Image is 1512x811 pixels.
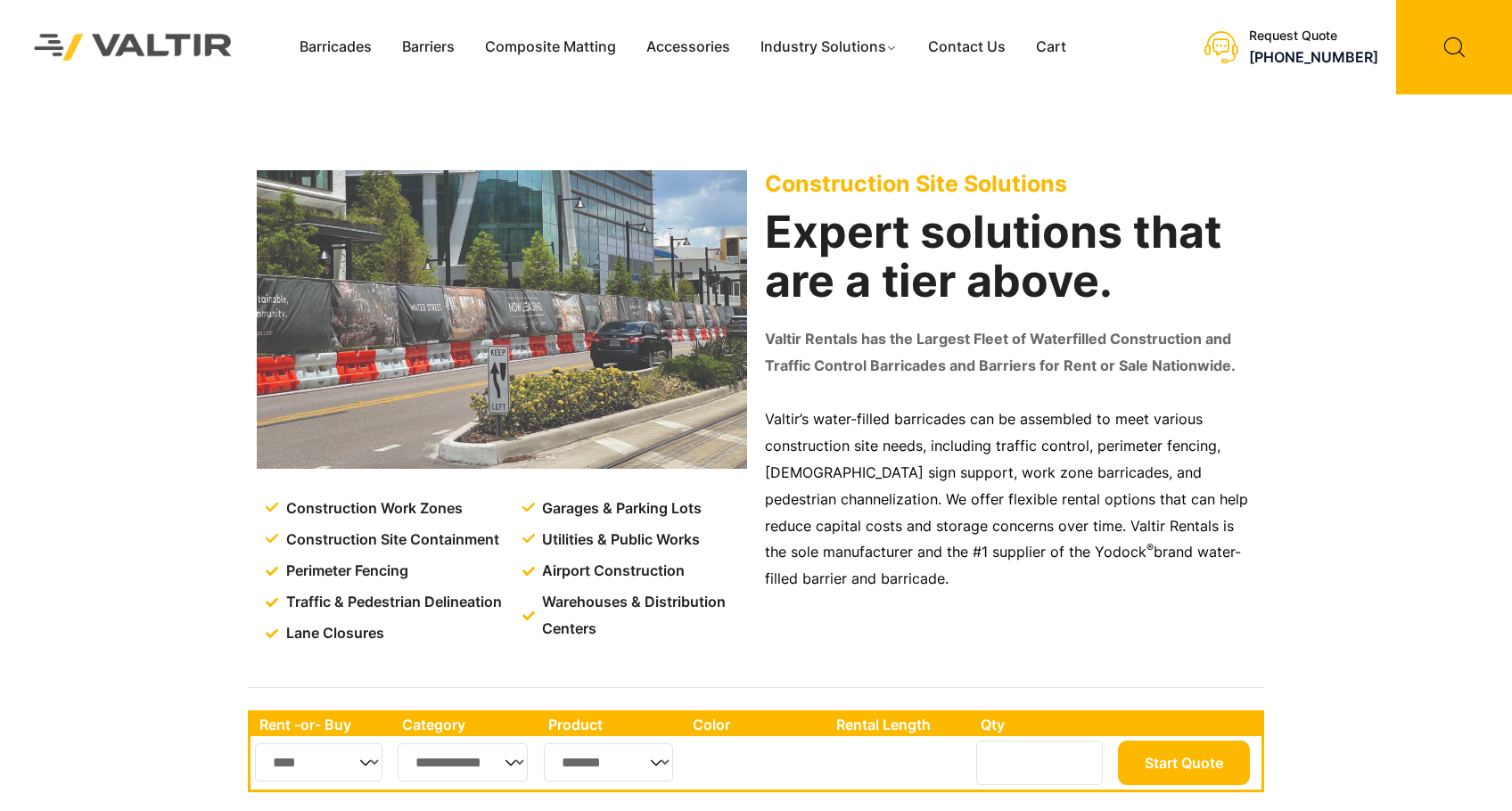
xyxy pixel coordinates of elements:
th: Rent -or- Buy [251,713,393,736]
p: Construction Site Solutions [765,170,1255,197]
span: Construction Work Zones [282,496,463,522]
span: Airport Construction [538,558,685,585]
button: Start Quote [1118,741,1250,785]
a: Barriers [387,34,470,61]
span: Perimeter Fencing [282,558,408,585]
th: Product [539,713,685,736]
span: Construction Site Containment [282,527,499,553]
a: Cart [1021,34,1081,61]
h2: Expert solutions that are a tier above. [765,208,1255,306]
span: Warehouses & Distribution Centers [538,589,751,643]
div: Request Quote [1249,29,1378,44]
a: Industry Solutions [745,34,914,61]
th: Rental Length [827,713,972,736]
a: Composite Matting [470,34,631,61]
p: Valtir’s water-filled barricades can be assembled to meet various construction site needs, includ... [765,406,1255,593]
th: Color [684,713,827,736]
a: Contact Us [913,34,1021,61]
span: Utilities & Public Works [538,527,700,553]
th: Qty [972,713,1113,736]
a: Barricades [284,34,387,61]
a: Accessories [631,34,745,61]
span: Garages & Parking Lots [538,496,702,522]
span: Traffic & Pedestrian Delineation [282,589,502,616]
th: Category [393,713,539,736]
img: Valtir Rentals [13,13,253,81]
a: [PHONE_NUMBER] [1249,48,1378,66]
sup: ® [1146,541,1154,554]
span: Lane Closures [282,620,384,647]
p: Valtir Rentals has the Largest Fleet of Waterfilled Construction and Traffic Control Barricades a... [765,326,1255,380]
